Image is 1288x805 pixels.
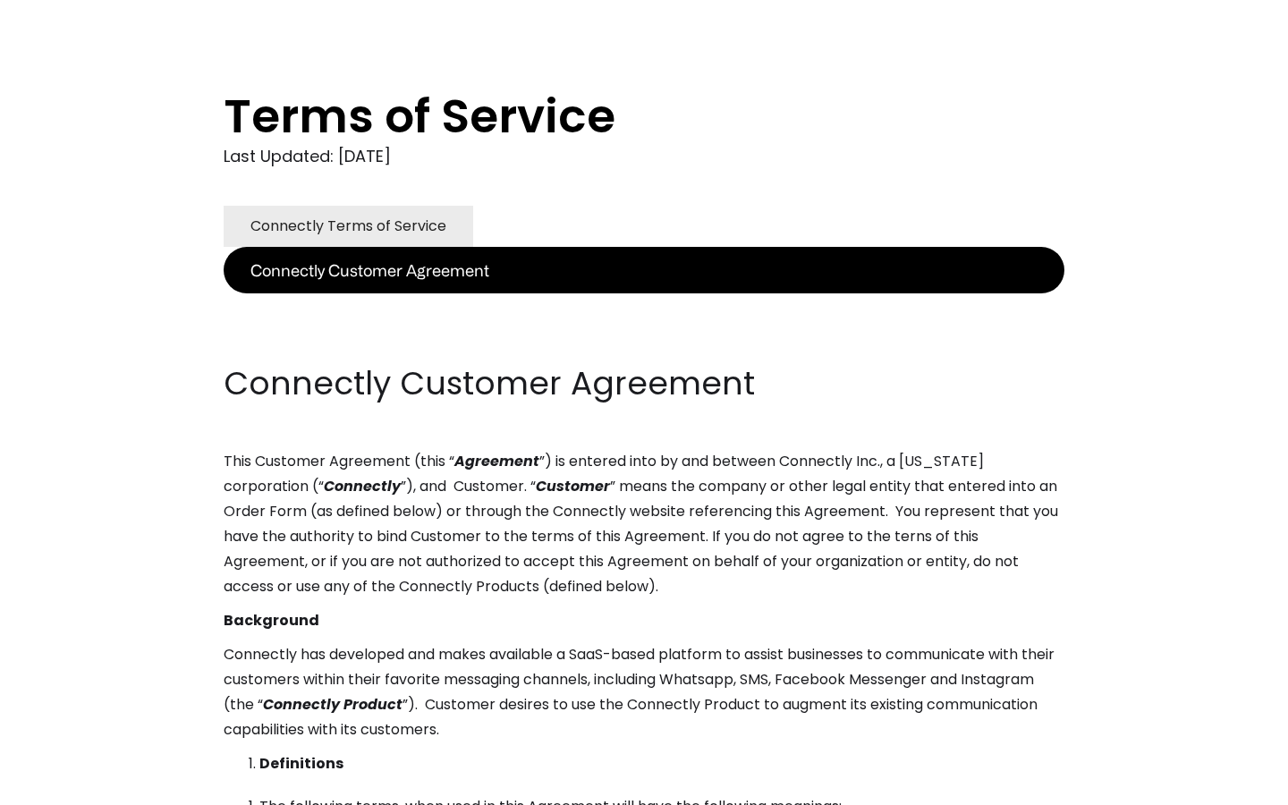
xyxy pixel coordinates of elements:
[224,642,1064,742] p: Connectly has developed and makes available a SaaS-based platform to assist businesses to communi...
[36,774,107,799] ul: Language list
[224,361,1064,406] h2: Connectly Customer Agreement
[224,293,1064,318] p: ‍
[250,214,446,239] div: Connectly Terms of Service
[224,89,993,143] h1: Terms of Service
[259,753,343,774] strong: Definitions
[224,449,1064,599] p: This Customer Agreement (this “ ”) is entered into by and between Connectly Inc., a [US_STATE] co...
[536,476,610,496] em: Customer
[224,327,1064,352] p: ‍
[263,694,402,715] em: Connectly Product
[454,451,539,471] em: Agreement
[250,258,489,283] div: Connectly Customer Agreement
[18,772,107,799] aside: Language selected: English
[324,476,401,496] em: Connectly
[224,610,319,631] strong: Background
[224,143,1064,170] div: Last Updated: [DATE]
